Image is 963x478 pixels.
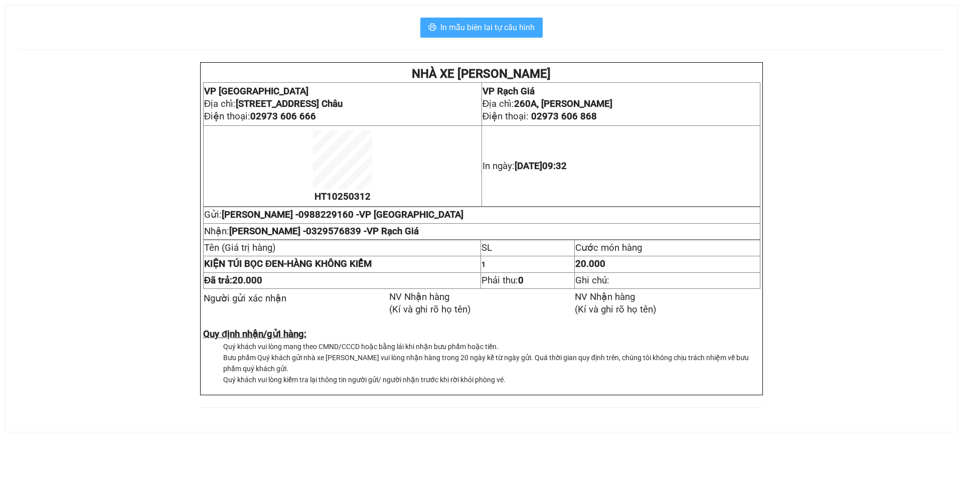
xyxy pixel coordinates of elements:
span: Đã trả: [204,275,262,286]
span: 20.000 [232,275,262,286]
span: SL [481,242,492,253]
span: 1 [481,260,486,268]
span: Cước món hàng [575,242,642,253]
span: 0988229160 - [298,209,463,220]
span: VP [GEOGRAPHIC_DATA] [359,209,463,220]
span: 0329576839 - [306,226,419,237]
span: 09:32 [542,161,567,172]
strong: 260A, [PERSON_NAME] [514,98,612,109]
span: Nhận: [204,226,419,237]
span: VP [GEOGRAPHIC_DATA] [204,86,308,97]
span: HT10250312 [314,191,371,202]
span: Ghi chú: [575,275,609,286]
span: 20.000 [575,258,605,269]
strong: NHÀ XE [PERSON_NAME] [412,67,551,81]
button: printerIn mẫu biên lai tự cấu hình [420,18,543,38]
span: Địa chỉ: [483,98,612,109]
span: Điện thoại: [204,111,316,122]
span: VP Rạch Giá [367,226,419,237]
span: Gửi: [204,209,463,220]
span: - [204,258,287,269]
strong: 0 [518,275,524,286]
span: (Kí và ghi rõ họ tên) [575,304,657,315]
span: 02973 606 666 [250,111,316,122]
li: Bưu phẩm Quý khách gửi nhà xe [PERSON_NAME] vui lòng nhận hàng trong 20 ngày kể từ ngày gửi. Quá ... [223,352,760,374]
li: Quý khách vui lòng mang theo CMND/CCCD hoặc bằng lái khi nhận bưu phẩm hoặc tiền. [223,341,760,352]
span: VP Rạch Giá [483,86,535,97]
span: Tên (Giá trị hàng) [204,242,276,253]
span: [PERSON_NAME] - [222,209,463,220]
span: NV Nhận hàng [575,291,635,302]
span: [PERSON_NAME] - [229,226,419,237]
span: Phải thu: [481,275,524,286]
span: KIỆN TÚI BỌC ĐEN [204,258,284,269]
strong: HÀNG KHÔNG KIỂM [204,258,372,269]
span: 02973 606 868 [531,111,597,122]
span: In ngày: [483,161,567,172]
span: printer [428,23,436,33]
span: NV Nhận hàng [389,291,449,302]
li: Quý khách vui lòng kiểm tra lại thông tin người gửi/ người nhận trước khi rời khỏi phòng vé. [223,374,760,385]
span: (Kí và ghi rõ họ tên) [389,304,471,315]
span: Người gửi xác nhận [204,293,286,304]
span: Địa chỉ: [204,98,343,109]
span: In mẫu biên lai tự cấu hình [440,21,535,34]
strong: Quy định nhận/gửi hàng: [203,329,306,340]
strong: [STREET_ADDRESS] Châu [236,98,343,109]
span: [DATE] [515,161,567,172]
span: Điện thoại: [483,111,597,122]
